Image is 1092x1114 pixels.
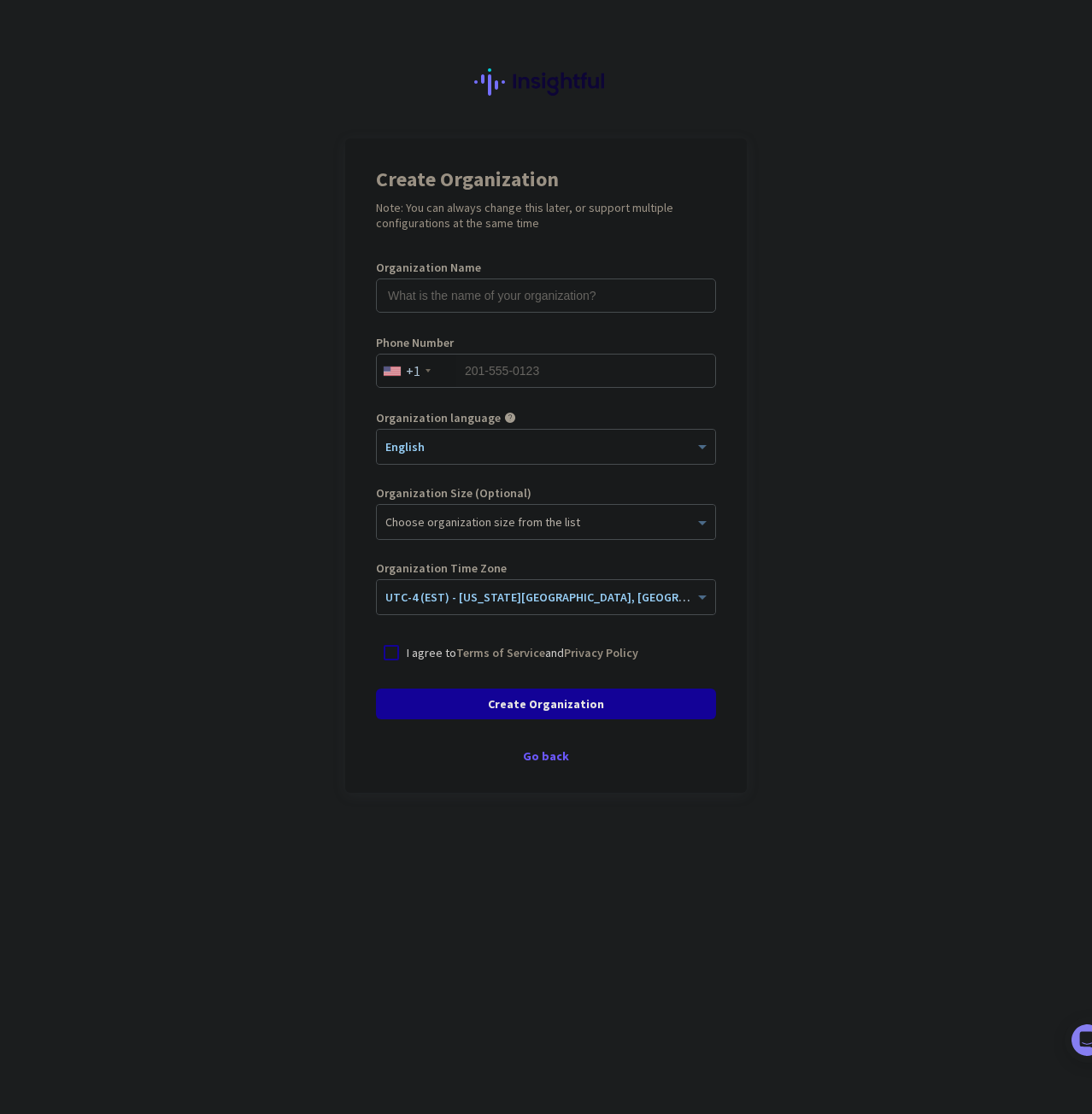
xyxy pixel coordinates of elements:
[407,644,638,661] p: I agree to and
[504,412,516,424] i: help
[376,337,716,349] label: Phone Number
[376,562,716,574] label: Organization Time Zone
[564,645,638,660] a: Privacy Policy
[488,695,604,712] span: Create Organization
[376,169,716,190] h1: Create Organization
[376,487,716,499] label: Organization Size (Optional)
[376,689,716,719] button: Create Organization
[376,200,716,231] h2: Note: You can always change this later, or support multiple configurations at the same time
[376,354,716,388] input: 201-555-0123
[376,750,716,762] div: Go back
[474,68,618,96] img: Insightful
[376,278,716,313] input: What is the name of your organization?
[376,412,501,424] label: Organization language
[406,362,420,379] div: +1
[376,261,716,273] label: Organization Name
[456,645,545,660] a: Terms of Service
